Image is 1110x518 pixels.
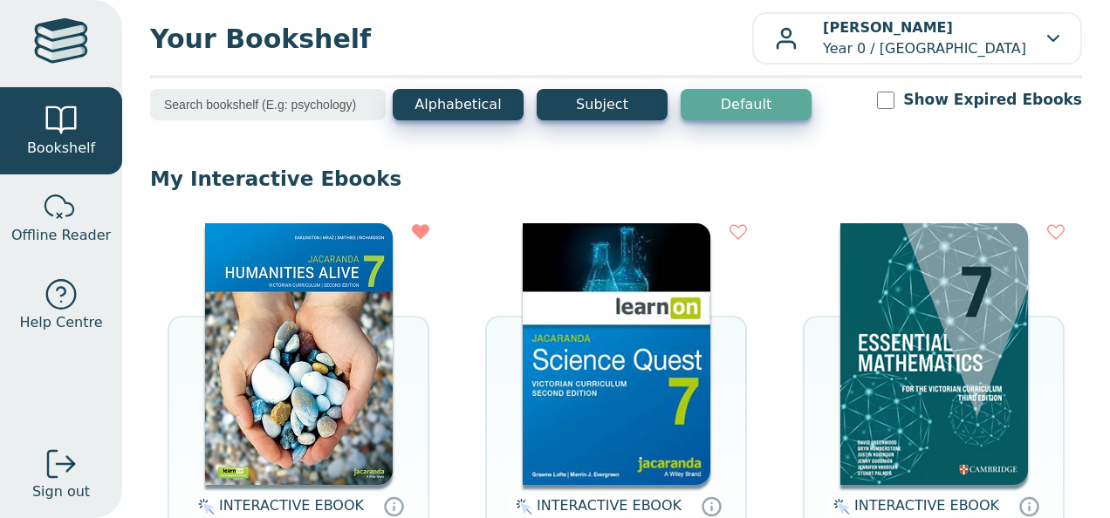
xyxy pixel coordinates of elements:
[19,312,102,333] span: Help Centre
[1018,495,1039,516] a: Interactive eBooks are accessed online via the publisher’s portal. They contain interactive resou...
[523,223,710,485] img: 329c5ec2-5188-ea11-a992-0272d098c78b.jpg
[193,496,215,517] img: interactive.svg
[383,495,404,516] a: Interactive eBooks are accessed online via the publisher’s portal. They contain interactive resou...
[393,89,524,120] button: Alphabetical
[823,19,953,36] b: [PERSON_NAME]
[32,481,90,502] span: Sign out
[701,495,722,516] a: Interactive eBooks are accessed online via the publisher’s portal. They contain interactive resou...
[854,497,999,514] span: INTERACTIVE EBOOK
[681,89,812,120] button: Default
[537,497,682,514] span: INTERACTIVE EBOOK
[219,497,364,514] span: INTERACTIVE EBOOK
[537,89,668,120] button: Subject
[840,223,1028,485] img: a4cdec38-c0cf-47c5-bca4-515c5eb7b3e9.png
[903,89,1082,111] label: Show Expired Ebooks
[510,496,532,517] img: interactive.svg
[150,166,1082,192] p: My Interactive Ebooks
[11,225,111,246] span: Offline Reader
[752,12,1082,65] button: [PERSON_NAME]Year 0 / [GEOGRAPHIC_DATA]
[205,223,393,485] img: 429ddfad-7b91-e911-a97e-0272d098c78b.jpg
[150,89,386,120] input: Search bookshelf (E.g: psychology)
[828,496,850,517] img: interactive.svg
[823,17,1026,59] p: Year 0 / [GEOGRAPHIC_DATA]
[27,138,95,159] span: Bookshelf
[150,19,752,58] span: Your Bookshelf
